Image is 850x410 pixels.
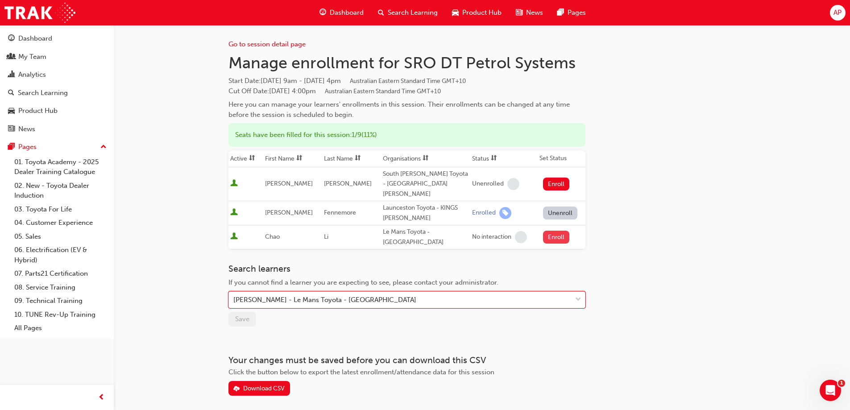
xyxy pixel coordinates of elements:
[516,7,522,18] span: news-icon
[11,203,110,216] a: 03. Toyota For Life
[4,85,110,101] a: Search Learning
[838,380,845,387] span: 1
[263,150,322,167] th: Toggle SortBy
[557,7,564,18] span: pages-icon
[324,233,328,240] span: Li
[4,29,110,139] button: DashboardMy TeamAnalyticsSearch LearningProduct HubNews
[472,180,504,188] div: Unenrolled
[11,179,110,203] a: 02. New - Toyota Dealer Induction
[230,208,238,217] span: User is active
[228,381,290,396] button: Download CSV
[319,7,326,18] span: guage-icon
[350,77,466,85] span: Australian Eastern Standard Time GMT+10
[383,203,469,223] div: Launceston Toyota - KINGS [PERSON_NAME]
[8,71,15,79] span: chart-icon
[235,315,249,323] span: Save
[325,87,441,95] span: Australian Eastern Standard Time GMT+10
[550,4,593,22] a: pages-iconPages
[230,232,238,241] span: User is active
[8,107,15,115] span: car-icon
[322,150,381,167] th: Toggle SortBy
[8,143,15,151] span: pages-icon
[8,35,15,43] span: guage-icon
[4,3,75,23] img: Trak
[18,33,52,44] div: Dashboard
[18,124,35,134] div: News
[445,4,509,22] a: car-iconProduct Hub
[8,125,15,133] span: news-icon
[18,52,46,62] div: My Team
[4,66,110,83] a: Analytics
[833,8,842,18] span: AP
[543,178,570,191] button: Enroll
[383,169,469,199] div: South [PERSON_NAME] Toyota - [GEOGRAPHIC_DATA][PERSON_NAME]
[4,139,110,155] button: Pages
[228,150,263,167] th: Toggle SortBy
[4,30,110,47] a: Dashboard
[228,278,498,286] span: If you cannot find a learner you are expecting to see, please contact your administrator.
[526,8,543,18] span: News
[330,8,364,18] span: Dashboard
[507,178,519,190] span: learningRecordVerb_NONE-icon
[4,103,110,119] a: Product Hub
[355,155,361,162] span: sorting-icon
[228,76,585,86] span: Start Date :
[98,392,105,403] span: prev-icon
[228,355,585,365] h3: Your changes must be saved before you can download this CSV
[515,231,527,243] span: learningRecordVerb_NONE-icon
[462,8,502,18] span: Product Hub
[423,155,429,162] span: sorting-icon
[830,5,846,21] button: AP
[8,89,14,97] span: search-icon
[228,53,585,73] h1: Manage enrollment for SRO DT Petrol Systems
[312,4,371,22] a: guage-iconDashboard
[11,243,110,267] a: 06. Electrification (EV & Hybrid)
[18,88,68,98] div: Search Learning
[499,207,511,219] span: learningRecordVerb_ENROLL-icon
[11,155,110,179] a: 01. Toyota Academy - 2025 Dealer Training Catalogue
[820,380,841,401] iframe: Intercom live chat
[491,155,497,162] span: sorting-icon
[538,150,585,167] th: Set Status
[100,141,107,153] span: up-icon
[11,281,110,294] a: 08. Service Training
[11,216,110,230] a: 04. Customer Experience
[383,227,469,247] div: Le Mans Toyota - [GEOGRAPHIC_DATA]
[249,155,255,162] span: sorting-icon
[568,8,586,18] span: Pages
[11,230,110,244] a: 05. Sales
[228,99,585,120] div: Here you can manage your learners' enrollments in this session. Their enrollments can be changed ...
[228,40,306,48] a: Go to session detail page
[265,209,313,216] span: [PERSON_NAME]
[470,150,537,167] th: Toggle SortBy
[472,233,511,241] div: No interaction
[11,321,110,335] a: All Pages
[228,312,256,327] button: Save
[233,295,416,305] div: [PERSON_NAME] - Le Mans Toyota - [GEOGRAPHIC_DATA]
[265,233,280,240] span: Chao
[371,4,445,22] a: search-iconSearch Learning
[228,264,585,274] h3: Search learners
[452,7,459,18] span: car-icon
[228,87,441,95] span: Cut Off Date : [DATE] 4:00pm
[11,294,110,308] a: 09. Technical Training
[378,7,384,18] span: search-icon
[388,8,438,18] span: Search Learning
[324,180,372,187] span: [PERSON_NAME]
[8,53,15,61] span: people-icon
[228,123,585,147] div: Seats have been filled for this session : 1 / 9 ( 11% )
[296,155,303,162] span: sorting-icon
[261,77,466,85] span: [DATE] 9am - [DATE] 4pm
[18,70,46,80] div: Analytics
[230,179,238,188] span: User is active
[4,49,110,65] a: My Team
[543,207,578,219] button: Unenroll
[381,150,470,167] th: Toggle SortBy
[11,267,110,281] a: 07. Parts21 Certification
[228,368,494,376] span: Click the button below to export the latest enrollment/attendance data for this session
[575,294,581,306] span: down-icon
[18,106,58,116] div: Product Hub
[543,231,570,244] button: Enroll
